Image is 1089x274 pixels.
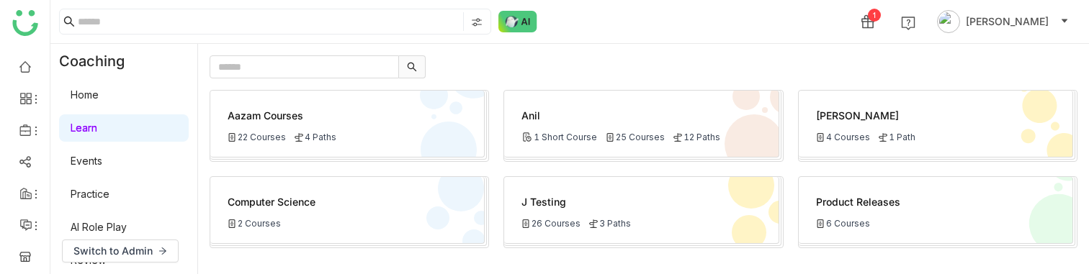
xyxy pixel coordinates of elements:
div: 4 Paths [295,132,336,142]
div: 4 Courses [816,132,870,142]
div: Computer Science [228,194,467,209]
div: 1 Path [879,132,915,142]
button: Switch to Admin [62,239,179,262]
div: 1 [868,9,881,22]
img: Short Course [521,132,532,142]
a: Events [71,155,102,167]
img: help.svg [901,16,915,30]
div: 22 Courses [228,132,286,142]
div: 26 Courses [521,218,581,229]
div: 25 Courses [606,132,665,142]
div: Anil [521,108,761,123]
img: logo [12,10,38,36]
div: Product Releases [816,194,1055,209]
button: [PERSON_NAME] [934,10,1072,33]
a: Review [71,254,106,266]
a: Practice [71,188,109,200]
a: AI Role Play [71,221,127,233]
div: Aazam Courses [228,108,467,123]
div: 2 Courses [228,218,281,229]
div: Coaching [50,44,146,78]
div: 1 Short Course [521,132,597,142]
div: 12 Paths [673,132,720,142]
a: Learn [71,122,97,134]
div: j testing [521,194,761,209]
div: [PERSON_NAME] [816,108,1055,123]
span: [PERSON_NAME] [966,14,1049,29]
div: 6 Courses [816,218,870,229]
span: Switch to Admin [73,243,153,259]
img: avatar [937,10,960,33]
a: Home [71,88,99,101]
img: ask-buddy-normal.svg [498,11,537,32]
img: search-type.svg [471,17,483,28]
div: 3 Paths [589,218,631,229]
